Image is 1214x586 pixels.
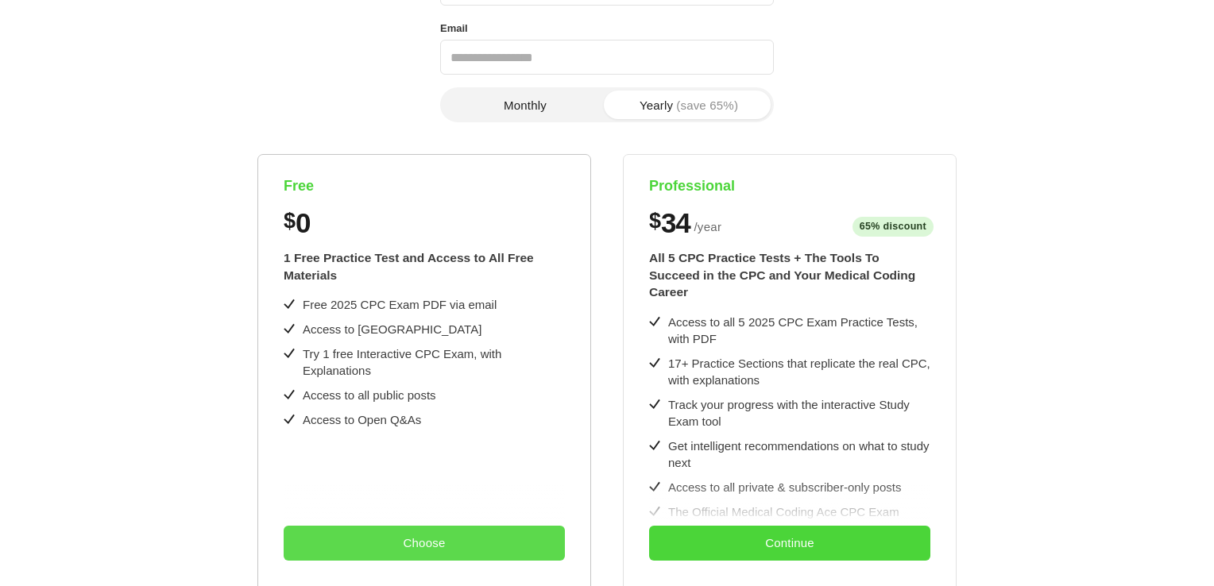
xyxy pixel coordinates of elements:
div: Free 2025 CPC Exam PDF via email [303,296,497,313]
span: 65% discount [853,217,934,237]
div: Access to [GEOGRAPHIC_DATA] [303,321,481,337]
span: $ [284,209,296,233]
label: Email [440,18,468,39]
span: (save 65%) [676,99,738,111]
div: Access to Open Q&As [303,411,421,428]
button: Choose [284,526,565,561]
span: 0 [296,209,310,237]
div: 1 Free Practice Test and Access to All Free Materials [284,249,565,283]
div: 17+ Practice Sections that replicate the real CPC, with explanations [668,355,930,388]
button: Yearly(save 65%) [607,91,771,119]
button: Monthly [443,91,607,119]
div: Access to all 5 2025 CPC Exam Practice Tests, with PDF [668,314,930,347]
div: Access to all private & subscriber-only posts [668,479,901,495]
div: Access to all public posts [303,387,436,403]
button: Continue [649,526,930,561]
span: $ [649,209,661,233]
div: Track your progress with the interactive Study Exam tool [668,396,930,430]
h4: Professional [649,177,930,195]
h4: Free [284,177,565,195]
input: Email [440,40,774,75]
span: 34 [661,209,690,237]
div: All 5 CPC Practice Tests + The Tools To Succeed in the CPC and Your Medical Coding Career [649,249,930,301]
span: / year [694,218,721,237]
div: Try 1 free Interactive CPC Exam, with Explanations [303,345,565,379]
div: Get intelligent recommendations on what to study next [668,438,930,471]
